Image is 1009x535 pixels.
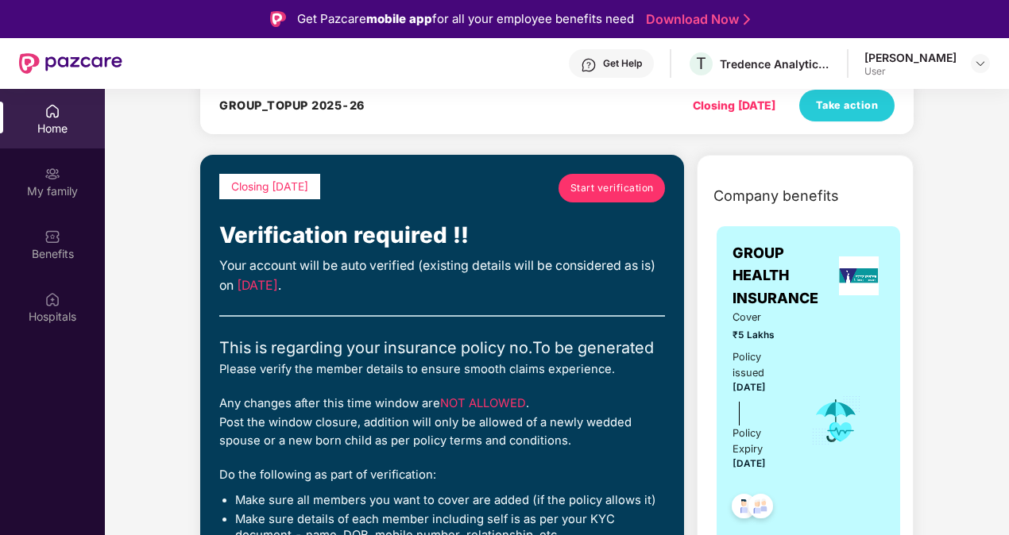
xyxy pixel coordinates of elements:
li: Make sure all members you want to cover are added (if the policy allows it) [235,493,665,509]
span: [DATE] [237,278,278,293]
div: User [864,65,957,78]
span: Start verification [570,180,654,195]
img: svg+xml;base64,PHN2ZyBpZD0iSGVscC0zMngzMiIgeG1sbnM9Imh0dHA6Ly93d3cudzMub3JnLzIwMDAvc3ZnIiB3aWR0aD... [581,57,597,73]
div: Your account will be auto verified (existing details will be considered as is) on . [219,256,665,296]
img: svg+xml;base64,PHN2ZyBpZD0iRHJvcGRvd24tMzJ4MzIiIHhtbG5zPSJodHRwOi8vd3d3LnczLm9yZy8yMDAwL3N2ZyIgd2... [974,57,987,70]
div: Verification required !! [219,218,665,253]
span: Closing [DATE] [231,180,308,193]
a: Download Now [646,11,745,28]
img: svg+xml;base64,PHN2ZyBpZD0iSG9zcGl0YWxzIiB4bWxucz0iaHR0cDovL3d3dy53My5vcmcvMjAwMC9zdmciIHdpZHRoPS... [44,291,60,307]
span: [DATE] [733,382,766,393]
img: New Pazcare Logo [19,53,122,74]
span: Company benefits [713,185,839,207]
div: [PERSON_NAME] [864,50,957,65]
img: Logo [270,11,286,27]
button: Take action [799,90,895,121]
img: svg+xml;base64,PHN2ZyB4bWxucz0iaHR0cDovL3d3dy53My5vcmcvMjAwMC9zdmciIHdpZHRoPSI0OC45NDMiIGhlaWdodD... [725,489,764,528]
div: Policy Expiry [733,425,789,457]
span: [DATE] [733,458,766,469]
strong: mobile app [366,11,432,26]
div: Get Help [603,57,642,70]
img: svg+xml;base64,PHN2ZyBpZD0iQmVuZWZpdHMiIHhtbG5zPSJodHRwOi8vd3d3LnczLm9yZy8yMDAwL3N2ZyIgd2lkdGg9Ij... [44,229,60,244]
div: Tredence Analytics Solutions Private Limited [720,56,831,71]
div: Get Pazcare for all your employee benefits need [297,10,634,29]
img: icon [810,395,862,447]
span: GROUP HEALTH INSURANCE [733,242,833,310]
div: Do the following as part of verification: [219,466,665,484]
div: This is regarding your insurance policy no. To be generated [219,336,665,360]
img: insurerLogo [839,256,879,295]
div: Please verify the member details to ensure smooth claims experience. [219,360,665,379]
img: svg+xml;base64,PHN2ZyB3aWR0aD0iMjAiIGhlaWdodD0iMjAiIHZpZXdCb3g9IjAgMCAyMCAyMCIgZmlsbD0ibm9uZSIgeG... [44,166,60,182]
div: Closing [DATE] [693,97,775,114]
span: ₹5 Lakhs [733,328,789,343]
img: svg+xml;base64,PHN2ZyBpZD0iSG9tZSIgeG1sbnM9Imh0dHA6Ly93d3cudzMub3JnLzIwMDAvc3ZnIiB3aWR0aD0iMjAiIG... [44,103,60,119]
img: svg+xml;base64,PHN2ZyB4bWxucz0iaHR0cDovL3d3dy53My5vcmcvMjAwMC9zdmciIHdpZHRoPSI0OC45NDMiIGhlaWdodD... [741,489,780,528]
div: Any changes after this time window are . Post the window closure, addition will only be allowed o... [219,395,665,450]
span: Cover [733,310,789,325]
h4: GROUP_TOPUP 2025-26 [219,98,365,114]
div: Policy issued [733,349,789,381]
img: Stroke [744,11,750,28]
span: T [696,54,706,73]
a: Start verification [559,174,665,202]
span: NOT ALLOWED [440,396,526,410]
span: Take action [816,98,879,114]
